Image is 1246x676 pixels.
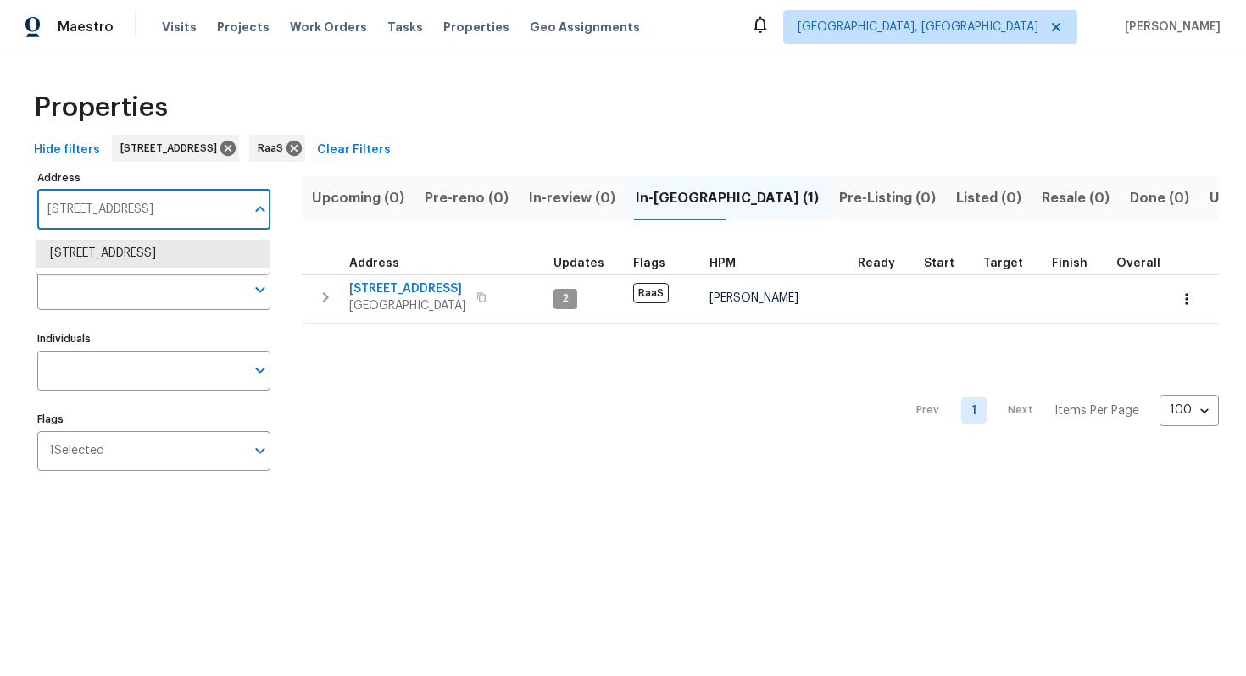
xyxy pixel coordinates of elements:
[290,19,367,36] span: Work Orders
[34,140,100,161] span: Hide filters
[34,99,168,116] span: Properties
[839,186,936,210] span: Pre-Listing (0)
[248,439,272,463] button: Open
[112,135,239,162] div: [STREET_ADDRESS]
[555,291,576,306] span: 2
[1130,186,1189,210] span: Done (0)
[248,358,272,382] button: Open
[924,258,970,269] div: Actual renovation start date
[258,140,290,157] span: RaaS
[349,297,466,314] span: [GEOGRAPHIC_DATA]
[798,19,1038,36] span: [GEOGRAPHIC_DATA], [GEOGRAPHIC_DATA]
[636,186,819,210] span: In-[GEOGRAPHIC_DATA] (1)
[37,173,270,183] label: Address
[1042,186,1110,210] span: Resale (0)
[27,135,107,166] button: Hide filters
[36,240,270,268] li: [STREET_ADDRESS]
[1160,388,1219,432] div: 100
[633,283,669,303] span: RaaS
[387,21,423,33] span: Tasks
[530,19,640,36] span: Geo Assignments
[1052,258,1103,269] div: Projected renovation finish date
[37,190,245,230] input: Search ...
[961,397,987,424] a: Goto page 1
[1118,19,1221,36] span: [PERSON_NAME]
[349,258,399,269] span: Address
[709,258,736,269] span: HPM
[312,186,404,210] span: Upcoming (0)
[1116,258,1160,269] span: Overall
[709,292,798,304] span: [PERSON_NAME]
[162,19,197,36] span: Visits
[248,278,272,302] button: Open
[900,334,1219,488] nav: Pagination Navigation
[120,140,224,157] span: [STREET_ADDRESS]
[317,140,391,161] span: Clear Filters
[1054,402,1139,419] p: Items Per Page
[310,135,398,166] button: Clear Filters
[443,19,509,36] span: Properties
[425,186,509,210] span: Pre-reno (0)
[217,19,270,36] span: Projects
[37,334,270,344] label: Individuals
[37,414,270,424] label: Flags
[1116,258,1176,269] div: Days past target finish date
[1052,258,1087,269] span: Finish
[249,135,305,162] div: RaaS
[983,258,1023,269] span: Target
[349,280,466,297] span: [STREET_ADDRESS]
[553,258,604,269] span: Updates
[49,444,104,458] span: 1 Selected
[924,258,954,269] span: Start
[858,258,910,269] div: Earliest renovation start date (first business day after COE or Checkout)
[633,258,665,269] span: Flags
[248,197,272,221] button: Close
[858,258,895,269] span: Ready
[58,19,114,36] span: Maestro
[956,186,1021,210] span: Listed (0)
[529,186,615,210] span: In-review (0)
[983,258,1038,269] div: Target renovation project end date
